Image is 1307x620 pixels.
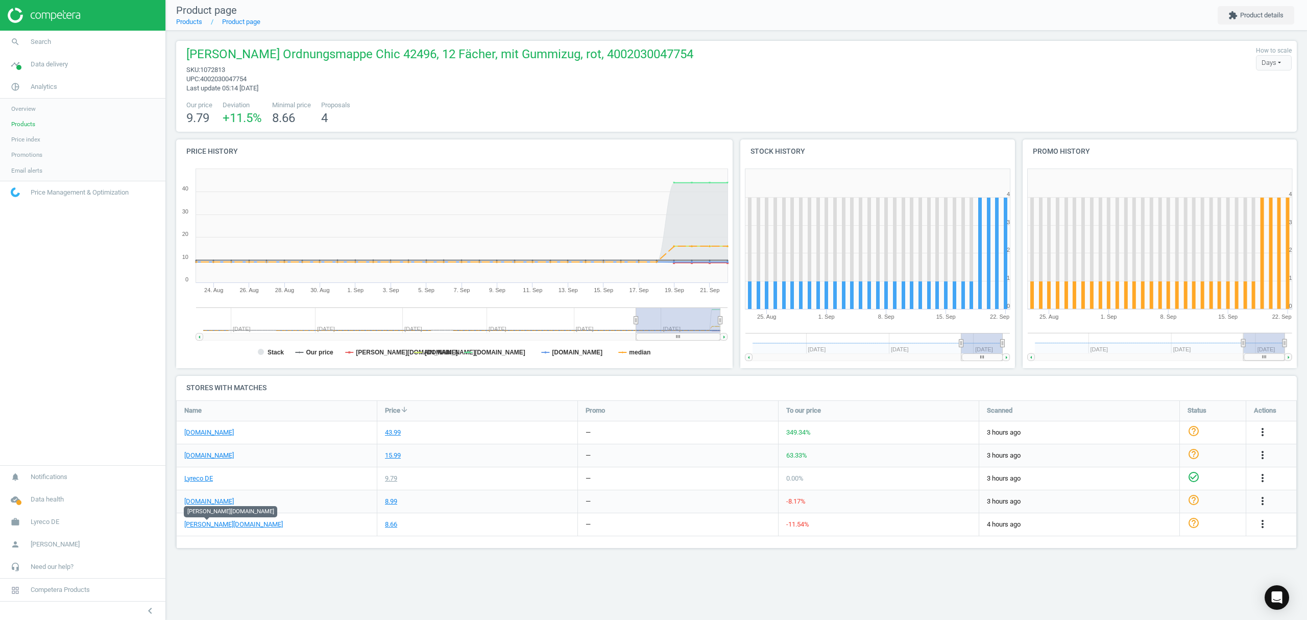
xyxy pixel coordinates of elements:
div: — [586,520,591,529]
text: 2 [1007,247,1010,253]
span: sku : [186,66,200,74]
i: help_outline [1188,425,1200,437]
i: more_vert [1256,518,1269,530]
text: 2 [1289,247,1292,253]
span: 4 hours ago [987,520,1172,529]
span: 3 hours ago [987,428,1172,437]
i: more_vert [1256,426,1269,438]
button: more_vert [1256,472,1269,485]
text: 1 [1289,275,1292,281]
i: work [6,512,25,532]
text: 30 [182,208,188,214]
tspan: 15. Sep [936,314,956,320]
span: 4002030047754 [200,75,247,83]
span: Scanned [987,406,1012,415]
div: Open Intercom Messenger [1265,585,1289,610]
text: 3 [1289,219,1292,225]
i: more_vert [1256,472,1269,484]
span: Proposals [321,101,350,110]
tspan: 26. Aug [239,287,258,293]
i: notifications [6,467,25,487]
tspan: 17. Sep [630,287,649,293]
tspan: 25. Aug [757,314,776,320]
i: chevron_left [144,605,156,617]
div: — [586,497,591,506]
i: search [6,32,25,52]
span: Product page [176,4,237,16]
tspan: 9. Sep [489,287,505,293]
tspan: 11. Sep [523,287,542,293]
i: more_vert [1256,449,1269,461]
img: wGWNvw8QSZomAAAAABJRU5ErkJggg== [11,187,20,197]
tspan: 13. Sep [559,287,578,293]
div: — [586,474,591,483]
tspan: 22. Sep [1272,314,1292,320]
span: Notifications [31,472,67,482]
span: 3 hours ago [987,451,1172,460]
a: [DOMAIN_NAME] [184,497,234,506]
span: Search [31,37,51,46]
tspan: 19. Sep [665,287,684,293]
span: upc : [186,75,200,83]
text: 10 [182,254,188,260]
span: Actions [1254,406,1276,415]
tspan: 24. Aug [204,287,223,293]
tspan: 7. Sep [454,287,470,293]
tspan: 22. Sep [990,314,1009,320]
span: Minimal price [272,101,311,110]
span: Last update 05:14 [DATE] [186,84,258,92]
span: [PERSON_NAME] Ordnungsmappe Chic 42496, 12 Fächer, mit Gummizug, rot, 4002030047754 [186,46,693,65]
text: 20 [182,231,188,237]
a: Lyreco DE [184,474,213,483]
span: Data health [31,495,64,504]
text: 4 [1007,191,1010,197]
tspan: 3. Sep [383,287,399,293]
i: headset_mic [6,557,25,577]
img: ajHJNr6hYgQAAAAASUVORK5CYII= [8,8,80,23]
text: 0 [1289,303,1292,309]
span: To our price [786,406,821,415]
button: more_vert [1256,449,1269,462]
tspan: 30. Aug [310,287,329,293]
i: check_circle_outline [1188,471,1200,483]
a: Products [176,18,202,26]
span: Competera Products [31,585,90,594]
text: 40 [182,185,188,192]
tspan: 1. Sep [818,314,835,320]
span: Status [1188,406,1206,415]
div: 15.99 [385,451,401,460]
button: extensionProduct details [1218,6,1294,25]
tspan: 1. Sep [347,287,364,293]
span: Promo [586,406,605,415]
button: more_vert [1256,495,1269,508]
span: [PERSON_NAME] [31,540,80,549]
span: 4 [321,111,328,125]
span: 9.79 [186,111,209,125]
span: Data delivery [31,60,68,69]
text: 1 [1007,275,1010,281]
h4: Stock history [740,139,1015,163]
div: [PERSON_NAME][DOMAIN_NAME] [184,506,277,517]
tspan: median [629,349,650,356]
span: 63.33 % [786,451,807,459]
span: 1072813 [200,66,225,74]
i: extension [1228,11,1238,20]
a: [PERSON_NAME][DOMAIN_NAME] [184,520,283,529]
a: Product page [222,18,260,26]
span: 3 hours ago [987,497,1172,506]
h4: Promo history [1023,139,1297,163]
span: Products [11,120,35,128]
button: chevron_left [137,604,163,617]
span: -8.17 % [786,497,806,505]
span: Email alerts [11,166,42,175]
span: Price Management & Optimization [31,188,129,197]
div: — [586,428,591,437]
tspan: [DOMAIN_NAME] [552,349,602,356]
span: +11.5 % [223,111,262,125]
span: 3 hours ago [987,474,1172,483]
span: Price [385,406,400,415]
label: How to scale [1256,46,1292,55]
div: 9.79 [385,474,397,483]
tspan: [PERSON_NAME][DOMAIN_NAME] [356,349,457,356]
span: Analytics [31,82,57,91]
